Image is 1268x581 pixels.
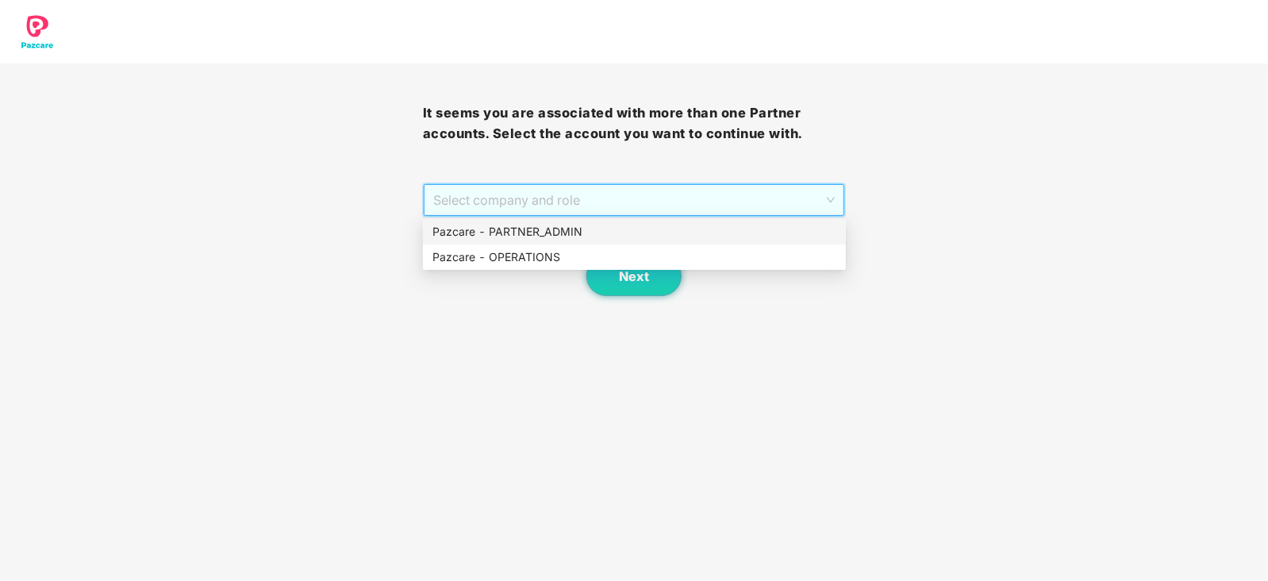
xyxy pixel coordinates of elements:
[433,185,836,215] span: Select company and role
[432,248,836,266] div: Pazcare - OPERATIONS
[619,269,649,284] span: Next
[423,103,846,144] h3: It seems you are associated with more than one Partner accounts. Select the account you want to c...
[423,219,846,244] div: Pazcare - PARTNER_ADMIN
[432,223,836,240] div: Pazcare - PARTNER_ADMIN
[423,244,846,270] div: Pazcare - OPERATIONS
[586,256,682,296] button: Next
